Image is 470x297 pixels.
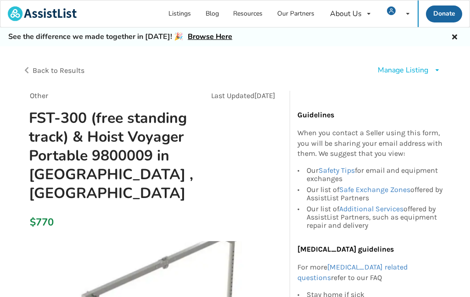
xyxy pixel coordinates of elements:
b: Guidelines [297,110,334,119]
div: Our list of offered by AssistList Partners [307,184,443,203]
h1: FST-300 (free standing track) & Hoist Voyager Portable 9800009 in [GEOGRAPHIC_DATA] , [GEOGRAPHIC... [22,109,201,203]
div: Our list of offered by AssistList Partners, such as equipment repair and delivery [307,203,443,230]
a: Blog [198,0,226,27]
a: Safety Tips [319,166,355,175]
a: Resources [226,0,270,27]
a: Our Partners [270,0,322,27]
b: [MEDICAL_DATA] guidelines [297,245,394,253]
a: Donate [426,5,463,22]
div: Our for email and equipment exchanges [307,166,443,184]
a: Safe Exchange Zones [339,185,410,194]
div: About Us [330,10,362,17]
div: $770 [30,216,31,229]
a: [MEDICAL_DATA] related questions [297,263,408,282]
img: user icon [387,6,396,15]
span: Other [30,91,48,100]
p: For more refer to our FAQ [297,262,443,283]
a: Browse Here [188,32,232,42]
div: Manage Listing [378,65,428,76]
span: Last Updated [211,91,254,100]
span: [DATE] [254,91,275,100]
a: Additional Services [339,204,403,213]
a: Listings [162,0,199,27]
p: When you contact a Seller using this form, you will be sharing your email address with them. We s... [297,128,443,159]
img: assistlist-logo [8,6,77,21]
h5: See the difference we made together in [DATE]! 🎉 [8,32,232,42]
span: Back to Results [33,66,84,75]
